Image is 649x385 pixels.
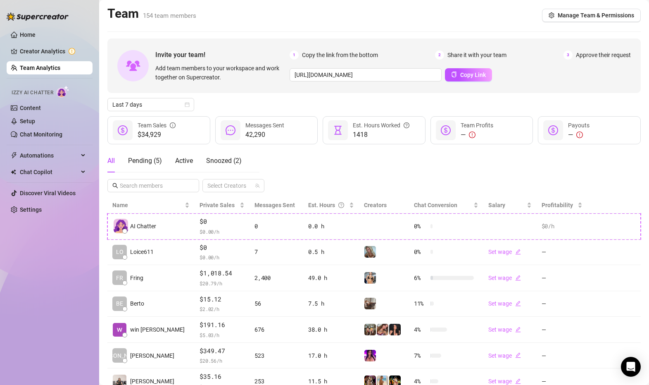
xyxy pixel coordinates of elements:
span: search [112,183,118,189]
span: Messages Sent [245,122,284,129]
div: 38.0 h [308,325,354,334]
img: AI Chatter [57,86,69,98]
a: Setup [20,118,35,124]
span: dollar-circle [118,125,128,135]
span: edit [515,275,521,281]
div: — [568,130,590,140]
span: Berto [130,299,144,308]
img: win jshshs [113,323,126,337]
span: 1 [290,50,299,60]
img: logo-BBDzfeDw.svg [7,12,69,21]
span: Share it with your team [447,50,506,60]
span: [PERSON_NAME] [130,351,174,360]
img: Apex [364,324,376,335]
span: $ 20.56 /h [200,356,245,365]
div: Pending ( 5 ) [128,156,162,166]
span: setting [549,12,554,18]
div: $0 /h [542,222,582,231]
div: 7 [254,247,298,256]
span: 4 % [414,325,427,334]
span: Last 7 days [112,98,189,111]
button: Copy Link [445,68,492,81]
div: Open Intercom Messenger [621,357,641,377]
span: Approve their request [576,50,631,60]
div: Est. Hours [308,201,347,210]
span: Active [175,157,193,165]
span: 2 [435,50,444,60]
img: Apex [377,324,388,335]
span: $1,018.54 [200,268,245,278]
span: $35.16 [200,372,245,382]
td: — [537,317,587,343]
span: Private Sales [200,202,235,208]
span: Team Profits [461,122,493,129]
span: 0 % [414,222,427,231]
th: Name [107,197,195,213]
span: Profitability [542,202,573,208]
span: team [255,183,260,188]
a: Set wageedit [488,300,521,307]
td: — [537,291,587,317]
span: Chat Conversion [414,202,457,208]
a: Set wageedit [488,352,521,359]
span: Loice611 [130,247,154,256]
a: Home [20,31,36,38]
span: calendar [185,102,190,107]
span: edit [515,327,521,332]
th: Creators [359,197,409,213]
a: Settings [20,206,42,213]
span: $ 5.03 /h [200,331,245,339]
span: question-circle [338,201,344,210]
div: 0 [254,222,298,231]
div: 523 [254,351,298,360]
span: hourglass [333,125,343,135]
span: Add team members to your workspace and work together on Supercreator. [155,64,286,82]
span: $15.12 [200,294,245,304]
a: Creator Analytics exclamation-circle [20,45,86,58]
span: Chat Copilot [20,165,78,179]
span: question-circle [404,121,409,130]
td: — [537,239,587,265]
span: edit [515,249,521,255]
span: exclamation-circle [469,132,475,138]
span: dollar-circle [441,125,451,135]
img: Envy [389,324,401,335]
span: 154 team members [143,12,196,19]
div: 676 [254,325,298,334]
span: 7 % [414,351,427,360]
div: 49.0 h [308,273,354,282]
div: All [107,156,115,166]
span: Name [112,201,183,210]
a: Content [20,105,41,111]
span: 0 % [414,247,427,256]
span: edit [515,352,521,358]
div: Est. Hours Worked [353,121,409,130]
span: $ 0.00 /h [200,227,245,236]
button: Manage Team & Permissions [542,9,641,22]
div: 7.5 h [308,299,354,308]
span: Snoozed ( 2 ) [206,157,242,165]
span: thunderbolt [11,152,17,159]
span: 11 % [414,299,427,308]
a: Set wageedit [488,275,521,281]
span: Messages Sent [254,202,295,208]
span: Copy the link from the bottom [302,50,378,60]
span: $0 [200,243,245,253]
div: 56 [254,299,298,308]
span: 42,290 [245,130,284,140]
div: 17.0 h [308,351,354,360]
input: Search members [120,181,188,190]
img: izzy-ai-chatter-avatar-DDCN_rTZ.svg [114,219,128,233]
div: Team Sales [138,121,176,130]
img: RIVER [364,298,376,309]
a: Set wageedit [488,326,521,333]
span: BE [116,299,123,308]
span: $191.16 [200,320,245,330]
img: Veronica [364,272,376,284]
span: win [PERSON_NAME] [130,325,185,334]
td: — [537,265,587,291]
img: Chat Copilot [11,169,16,175]
span: $349.47 [200,346,245,356]
span: $ 20.79 /h [200,279,245,287]
span: 3 [563,50,573,60]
